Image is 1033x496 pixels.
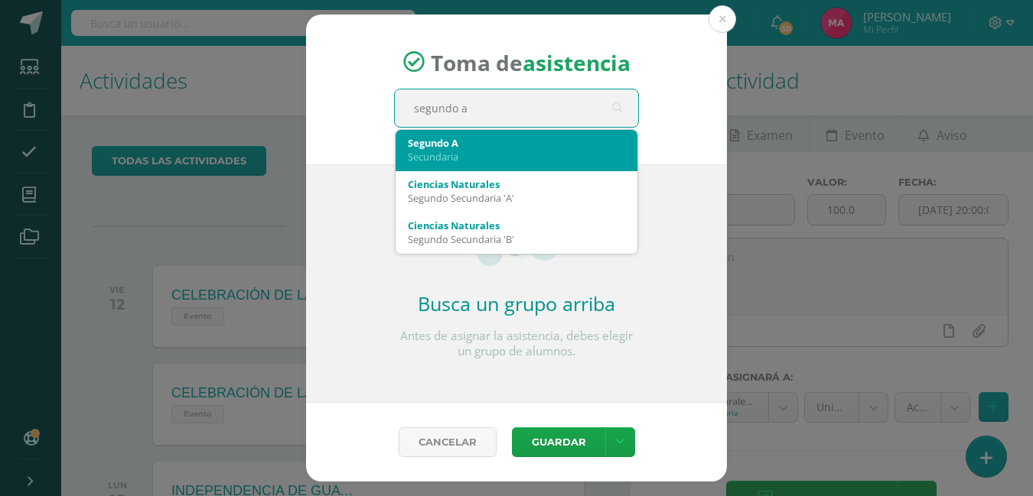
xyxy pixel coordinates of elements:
[408,177,625,191] div: Ciencias Naturales
[512,427,605,457] button: Guardar
[408,150,625,164] div: Secundaria
[408,191,625,205] div: Segundo Secundaria 'A'
[394,329,639,359] p: Antes de asignar la asistencia, debes elegir un grupo de alumnos.
[395,89,638,127] input: Busca un grado o sección aquí...
[523,47,631,76] strong: asistencia
[408,136,625,150] div: Segundo A
[399,427,497,457] a: Cancelar
[408,219,625,232] div: Ciencias Naturales
[709,5,736,33] button: Close (Esc)
[394,290,639,316] h2: Busca un grupo arriba
[431,47,631,76] span: Toma de
[408,232,625,246] div: Segundo Secundaria 'B'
